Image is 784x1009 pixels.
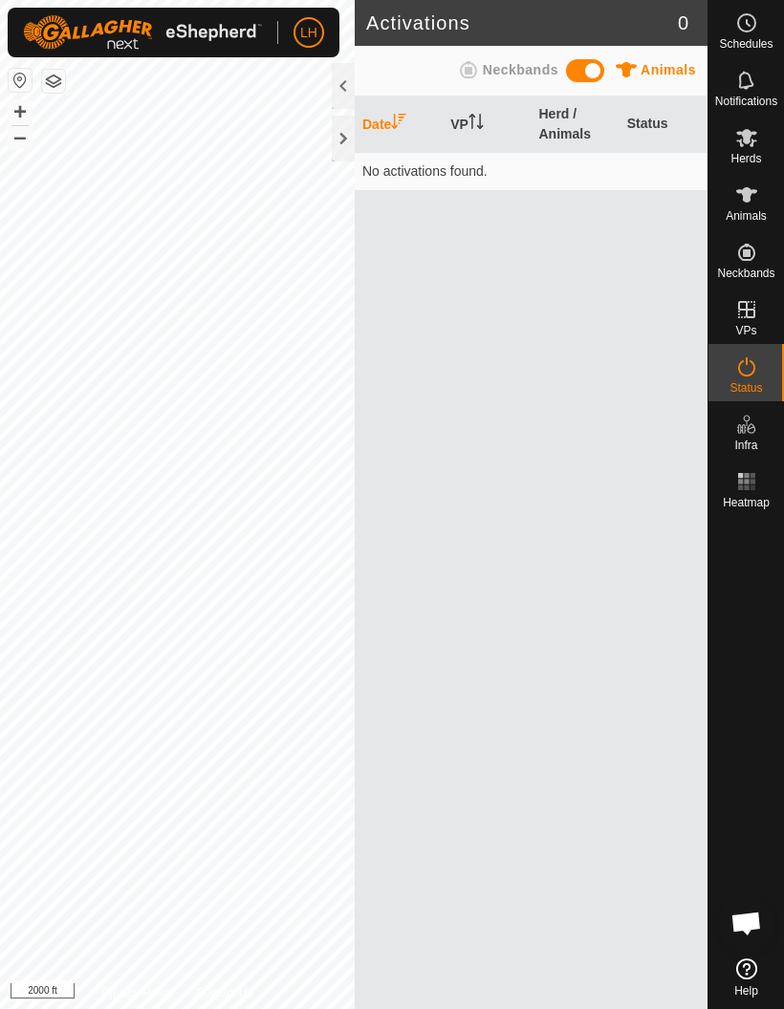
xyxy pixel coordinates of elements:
[483,62,558,77] span: Neckbands
[9,100,32,123] button: +
[355,97,443,153] th: Date
[678,9,688,37] span: 0
[532,97,620,153] th: Herd / Animals
[443,97,531,153] th: VP
[717,268,774,279] span: Neckbands
[708,951,784,1004] a: Help
[42,70,65,93] button: Map Layers
[391,117,406,132] p-sorticon: Activate to sort
[718,894,775,952] div: Open chat
[9,69,32,92] button: Reset Map
[300,23,317,43] span: LH
[730,382,762,394] span: Status
[23,15,262,50] img: Gallagher Logo
[9,125,32,148] button: –
[468,117,484,132] p-sorticon: Activate to sort
[355,152,708,190] td: No activations found.
[734,985,758,997] span: Help
[196,984,252,1001] a: Contact Us
[726,210,767,222] span: Animals
[620,97,708,153] th: Status
[101,984,173,1001] a: Privacy Policy
[735,325,756,336] span: VPs
[730,153,761,164] span: Herds
[723,497,770,508] span: Heatmap
[641,62,696,77] span: Animals
[734,440,757,451] span: Infra
[715,96,777,107] span: Notifications
[719,38,773,50] span: Schedules
[366,11,678,34] h2: Activations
